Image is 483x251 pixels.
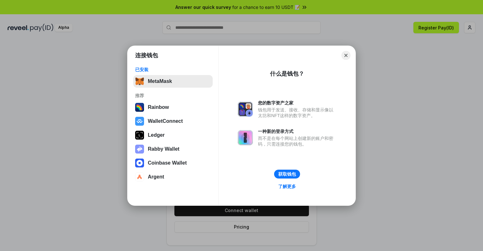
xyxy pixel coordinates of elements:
div: 钱包用于发送、接收、存储和显示像以太坊和NFT这样的数字资产。 [258,107,336,118]
button: MetaMask [133,75,213,88]
img: svg+xml,%3Csvg%20fill%3D%22none%22%20height%3D%2233%22%20viewBox%3D%220%200%2035%2033%22%20width%... [135,77,144,86]
h1: 连接钱包 [135,52,158,59]
div: WalletConnect [148,118,183,124]
button: Coinbase Wallet [133,157,213,169]
button: Close [342,51,350,60]
div: 获取钱包 [278,171,296,177]
div: Rabby Wallet [148,146,179,152]
div: Argent [148,174,164,180]
a: 了解更多 [274,182,300,191]
div: 了解更多 [278,184,296,189]
img: svg+xml,%3Csvg%20xmlns%3D%22http%3A%2F%2Fwww.w3.org%2F2000%2Fsvg%22%20fill%3D%22none%22%20viewBox... [238,130,253,145]
img: svg+xml,%3Csvg%20width%3D%2228%22%20height%3D%2228%22%20viewBox%3D%220%200%2028%2028%22%20fill%3D... [135,159,144,167]
div: MetaMask [148,78,172,84]
div: Rainbow [148,104,169,110]
div: Coinbase Wallet [148,160,187,166]
div: 您的数字资产之家 [258,100,336,106]
img: svg+xml,%3Csvg%20xmlns%3D%22http%3A%2F%2Fwww.w3.org%2F2000%2Fsvg%22%20width%3D%2228%22%20height%3... [135,131,144,140]
button: Ledger [133,129,213,141]
button: WalletConnect [133,115,213,128]
button: 获取钱包 [274,170,300,179]
div: 推荐 [135,93,211,98]
div: Ledger [148,132,165,138]
div: 而不是在每个网站上创建新的账户和密码，只需连接您的钱包。 [258,135,336,147]
button: Rainbow [133,101,213,114]
img: svg+xml,%3Csvg%20xmlns%3D%22http%3A%2F%2Fwww.w3.org%2F2000%2Fsvg%22%20fill%3D%22none%22%20viewBox... [135,145,144,154]
div: 一种新的登录方式 [258,129,336,134]
img: svg+xml,%3Csvg%20width%3D%2228%22%20height%3D%2228%22%20viewBox%3D%220%200%2028%2028%22%20fill%3D... [135,117,144,126]
button: Rabby Wallet [133,143,213,155]
img: svg+xml,%3Csvg%20xmlns%3D%22http%3A%2F%2Fwww.w3.org%2F2000%2Fsvg%22%20fill%3D%22none%22%20viewBox... [238,102,253,117]
div: 已安装 [135,67,211,72]
img: svg+xml,%3Csvg%20width%3D%2228%22%20height%3D%2228%22%20viewBox%3D%220%200%2028%2028%22%20fill%3D... [135,173,144,181]
img: svg+xml,%3Csvg%20width%3D%22120%22%20height%3D%22120%22%20viewBox%3D%220%200%20120%20120%22%20fil... [135,103,144,112]
div: 什么是钱包？ [270,70,304,78]
button: Argent [133,171,213,183]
